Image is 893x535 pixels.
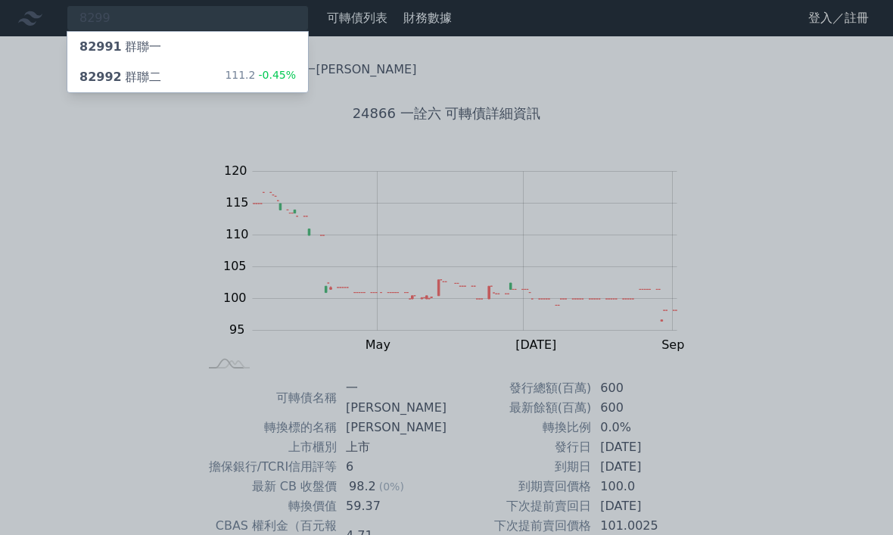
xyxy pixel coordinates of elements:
div: 111.2 [225,68,296,86]
div: 群聯二 [79,68,161,86]
span: 82991 [79,39,122,54]
div: 群聯一 [79,38,161,56]
a: 82992群聯二 111.2-0.45% [67,62,308,92]
iframe: Chat Widget [817,462,893,535]
span: -0.45% [255,69,296,81]
a: 82991群聯一 [67,32,308,62]
span: 82992 [79,70,122,84]
div: 聊天小工具 [817,462,893,535]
